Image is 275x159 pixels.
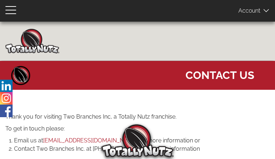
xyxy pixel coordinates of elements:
[5,125,270,133] p: To get in touch please:
[5,29,59,53] img: Home
[5,113,270,121] p: Thank you for visiting Two Branches Inc, a Totally Nutz franchise.
[10,65,32,86] a: Home
[43,137,138,144] a: [EMAIL_ADDRESS][DOMAIN_NAME]
[14,137,270,145] li: Email us at for more information or
[14,145,270,153] li: Contact Two Branches Inc. at [PHONE_NUMBER] for more information
[102,124,174,157] img: Totally Nutz Logo
[185,65,254,83] span: Contact Us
